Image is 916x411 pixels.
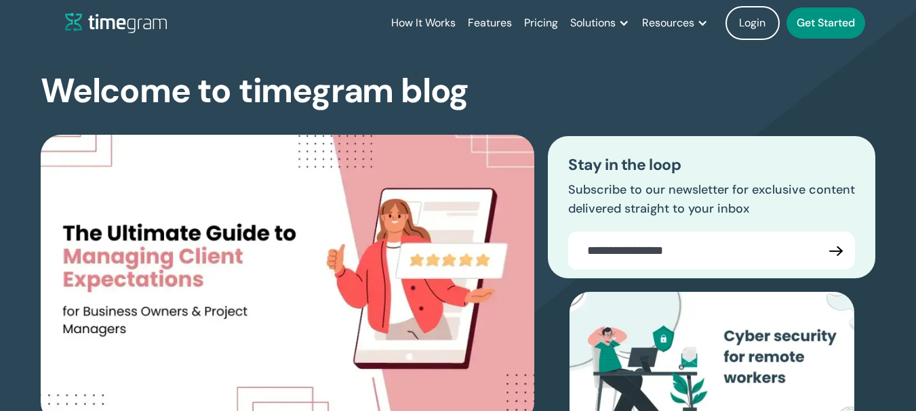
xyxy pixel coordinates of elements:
h1: Welcome to timegram blog [41,73,469,109]
a: Get Started [786,7,865,39]
p: Subscribe to our newsletter for exclusive content delivered straight to your inbox [568,181,855,219]
input: Submit [817,232,855,269]
form: Blogs Email Form [568,232,855,269]
div: Solutions [570,14,616,33]
h3: Stay in the loop [568,156,855,174]
div: Resources [642,14,694,33]
a: Login [725,6,780,40]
